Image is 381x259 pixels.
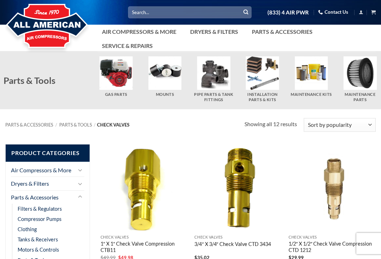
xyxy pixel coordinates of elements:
a: Filters & Regulators [18,204,62,214]
a: Login [359,8,363,17]
a: Visit product category Gas Parts [95,56,137,97]
img: 1/2" X 1/2" Check Valve Compression CTD 1212 [289,144,376,231]
img: Maintenance Parts [343,56,377,90]
p: Check Valves [101,235,188,240]
button: Toggle [76,193,84,201]
p: Showing all 12 results [244,119,297,129]
input: Search… [128,6,252,18]
a: Contact Us [318,7,348,18]
a: Parts & Tools [59,122,92,128]
a: (833) 4 AIR PWR [267,6,309,19]
button: Toggle [76,166,84,174]
a: Tanks & Receivers [18,234,58,245]
a: Dryers & Filters [11,177,74,190]
img: Installation Parts & Kits [246,56,279,90]
h5: Mounts [144,92,186,97]
button: Toggle [76,179,84,188]
a: 3/4″ X 3/4″ Check Valve CTD 3434 [194,241,271,249]
a: Air Compressors & More [11,164,74,177]
select: Shop order [304,118,376,132]
img: Gas Parts [99,56,133,90]
a: Service & Repairs [98,39,157,53]
a: 1/2″ X 1/2″ Check Valve Compression CTD 1212 [289,241,376,255]
button: Submit [241,7,251,18]
p: Check Valves [289,235,376,240]
a: Visit product category Installation Parts & Kits [242,56,284,102]
a: Parts & Accessories [248,25,317,39]
a: Compressor Pumps [18,214,61,224]
a: Visit product category Maintenance Parts [339,56,381,102]
a: Visit product category Mounts [144,56,186,97]
nav: Breadcrumb [5,122,244,128]
span: / [94,122,96,128]
img: 1" X 1" Check Valve Compression CTB11 [101,144,188,231]
img: Pipe Parts & Tank Fittings [197,56,230,90]
a: Clothing [18,224,37,234]
img: 3/4" X 3/4" Check Valve CTD 3434 [194,144,282,231]
h5: Installation Parts & Kits [242,92,284,102]
a: Visit product category Pipe Parts & Tank Fittings [193,56,235,102]
a: Motors & Controls [18,245,59,255]
a: Air Compressors & More [98,25,181,39]
h5: Gas Parts [95,92,137,97]
span: / [55,122,57,128]
h5: Pipe Parts & Tank Fittings [193,92,235,102]
a: Parts & Accessories [11,191,74,204]
a: View cart [371,8,376,17]
img: Mounts [148,56,182,90]
img: Maintenance Kits [295,56,328,90]
h5: Maintenance Kits [290,92,332,97]
h2: Parts & Tools [4,75,95,86]
p: Check Valves [194,235,282,240]
h5: Maintenance Parts [339,92,381,102]
a: 1″ X 1″ Check Valve Compression CTB11 [101,241,188,255]
a: Parts & Accessories [5,122,53,128]
a: Visit product category Maintenance Kits [290,56,332,97]
a: Dryers & Filters [186,25,242,39]
span: Product Categories [6,144,90,162]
